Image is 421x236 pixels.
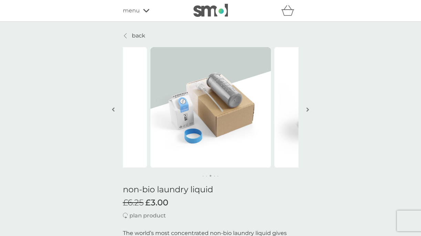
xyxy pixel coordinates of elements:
[306,107,309,112] img: right-arrow.svg
[281,4,298,18] div: basket
[132,31,145,40] p: back
[123,198,144,208] span: £6.25
[123,31,145,40] a: back
[129,211,166,220] p: plan product
[193,4,228,17] img: smol
[123,6,140,15] span: menu
[112,107,115,112] img: left-arrow.svg
[123,185,298,195] h1: non-bio laundry liquid
[145,198,168,208] span: £3.00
